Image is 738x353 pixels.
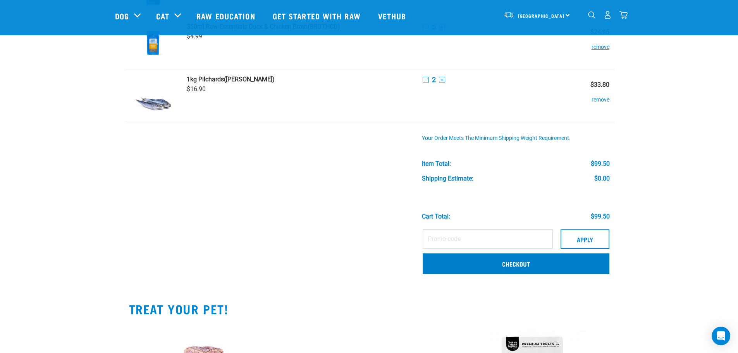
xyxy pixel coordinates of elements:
img: van-moving.png [504,11,514,18]
div: Your order meets the minimum shipping weight requirement. [422,135,610,141]
div: $99.50 [591,160,610,167]
button: + [439,77,445,83]
a: Dog [115,10,129,22]
a: Checkout [423,253,609,274]
img: user.png [604,11,612,19]
div: Open Intercom Messenger [712,327,730,345]
input: Promo code [423,229,553,249]
h2: TREAT YOUR PET! [129,302,609,316]
button: - [423,77,429,83]
a: Cat [156,10,169,22]
span: 2 [432,76,436,84]
a: Raw Education [189,0,265,31]
img: home-icon@2x.png [619,11,628,19]
span: [GEOGRAPHIC_DATA] [518,14,565,17]
div: $99.50 [591,213,610,220]
span: $16.90 [187,85,206,93]
td: $33.80 [565,69,614,122]
img: home-icon-1@2x.png [588,11,595,19]
button: remove [592,36,609,51]
span: $4.99 [187,33,202,40]
img: Raw Essentials Duck & Chicken Broth [133,23,173,63]
a: Get started with Raw [265,0,370,31]
button: remove [592,88,609,103]
div: Shipping Estimate: [422,175,473,182]
div: Item Total: [422,160,451,167]
img: Pilchards [133,76,173,115]
div: Cart total: [422,213,450,220]
td: $24.95 [565,17,614,69]
div: $0.00 [594,175,610,182]
button: Apply [561,229,609,249]
a: 1kg Pilchards([PERSON_NAME]) [187,76,413,83]
a: Vethub [370,0,416,31]
strong: 1kg Pilchards [187,76,224,83]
